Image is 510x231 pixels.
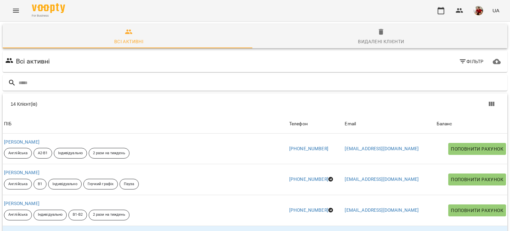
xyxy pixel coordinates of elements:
[437,120,452,128] div: Баланс
[345,146,419,151] a: [EMAIL_ADDRESS][DOMAIN_NAME]
[451,206,503,214] span: Поповнити рахунок
[4,120,12,128] div: Sort
[4,148,32,159] div: Англійська
[289,207,328,213] a: [PHONE_NUMBER]
[32,3,65,13] img: Voopty Logo
[124,181,134,187] p: Пауза
[456,56,486,67] button: Фільтр
[437,120,506,128] span: Баланс
[451,175,503,183] span: Поповнити рахунок
[289,176,328,182] a: [PHONE_NUMBER]
[345,120,356,128] div: Sort
[8,151,28,156] p: Англійська
[437,120,452,128] div: Sort
[345,176,419,182] a: [EMAIL_ADDRESS][DOMAIN_NAME]
[345,207,419,213] a: [EMAIL_ADDRESS][DOMAIN_NAME]
[114,38,143,46] div: Всі активні
[16,56,50,66] h6: Всі активні
[4,120,287,128] span: ПІБ
[8,3,24,19] button: Menu
[4,120,12,128] div: ПІБ
[4,179,32,189] div: Англійська
[48,179,81,189] div: Індивідуально
[93,151,125,156] p: 2 рази на тиждень
[4,201,40,206] a: [PERSON_NAME]
[492,7,499,14] span: UA
[38,212,62,218] p: Індивідуально
[448,173,506,185] button: Поповнити рахунок
[451,145,503,153] span: Поповнити рахунок
[358,38,404,46] div: Видалені клієнти
[89,148,129,159] div: 2 рази на тиждень
[38,151,48,156] p: А2-В1
[89,210,129,220] div: 2 рази на тиждень
[34,210,67,220] div: Індивідуально
[8,181,28,187] p: Англійська
[38,181,42,187] p: В1
[345,120,434,128] span: Email
[289,120,308,128] div: Телефон
[54,148,87,159] div: Індивідуально
[83,179,118,189] div: Гнучкий графік
[52,181,77,187] p: Індивідуально
[345,120,356,128] div: Email
[474,6,483,15] img: 2f467ba34f6bcc94da8486c15015e9d3.jpg
[448,204,506,216] button: Поповнити рахунок
[58,151,83,156] p: Індивідуально
[4,210,32,220] div: Англійська
[32,14,65,18] span: For Business
[4,170,40,175] a: [PERSON_NAME]
[34,179,46,189] div: В1
[120,179,139,189] div: Пауза
[289,120,342,128] span: Телефон
[34,148,52,159] div: А2-В1
[289,146,328,151] a: [PHONE_NUMBER]
[88,181,114,187] p: Гнучкий графік
[490,4,502,17] button: UA
[4,139,40,145] a: [PERSON_NAME]
[459,58,484,65] span: Фільтр
[289,120,308,128] div: Sort
[448,143,506,155] button: Поповнити рахунок
[8,212,28,218] p: Англійська
[11,101,260,107] div: 14 Клієнт(ів)
[68,210,87,220] div: В1-В2
[3,93,507,115] div: Table Toolbar
[73,212,83,218] p: В1-В2
[93,212,125,218] p: 2 рази на тиждень
[483,96,499,112] button: Вигляд колонок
